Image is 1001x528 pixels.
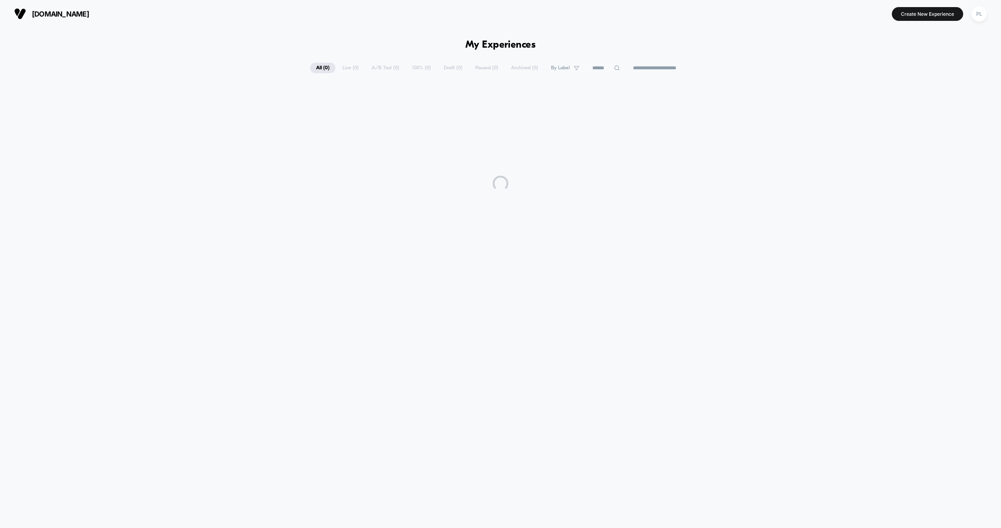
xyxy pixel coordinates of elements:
button: PL [969,6,989,22]
span: All ( 0 ) [310,63,335,73]
img: Visually logo [14,8,26,20]
button: Create New Experience [892,7,963,21]
button: [DOMAIN_NAME] [12,7,91,20]
div: PL [971,6,987,22]
span: [DOMAIN_NAME] [32,10,89,18]
h1: My Experiences [465,39,536,51]
span: By Label [551,65,570,71]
